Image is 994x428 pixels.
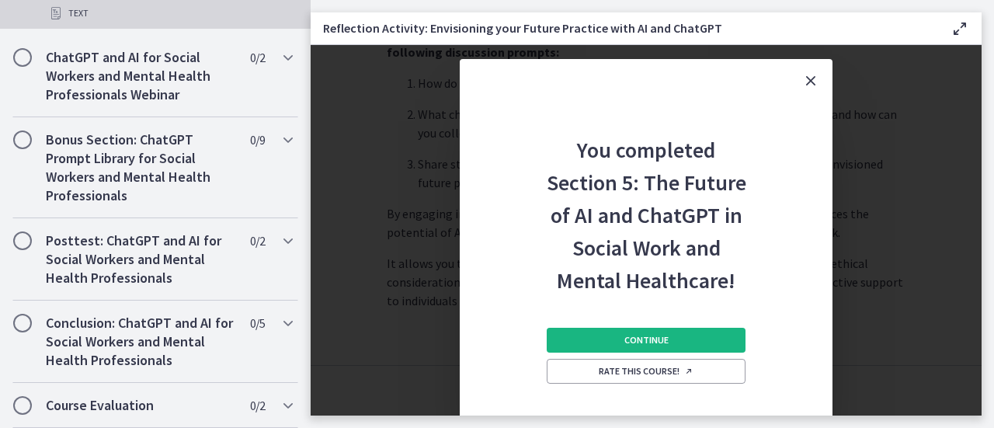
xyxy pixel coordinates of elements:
[46,314,235,370] h2: Conclusion: ChatGPT and AI for Social Workers and Mental Health Professionals
[50,4,292,23] div: Text
[684,367,693,376] i: Opens in a new window
[250,130,265,149] span: 0 / 9
[46,130,235,205] h2: Bonus Section: ChatGPT Prompt Library for Social Workers and Mental Health Professionals
[46,231,235,287] h2: Posttest: ChatGPT and AI for Social Workers and Mental Health Professionals
[789,59,832,103] button: Close
[250,396,265,415] span: 0 / 2
[599,365,693,378] span: Rate this course!
[547,359,745,384] a: Rate this course! Opens in a new window
[46,396,235,415] h2: Course Evaluation
[250,314,265,332] span: 0 / 5
[323,19,926,37] h3: Reflection Activity: Envisioning your Future Practice with AI and ChatGPT
[544,103,749,297] h2: You completed Section 5: The Future of AI and ChatGPT in Social Work and Mental Healthcare!
[46,48,235,104] h2: ChatGPT and AI for Social Workers and Mental Health Professionals Webinar
[250,231,265,250] span: 0 / 2
[547,328,745,353] button: Continue
[250,48,265,67] span: 0 / 2
[624,334,669,346] span: Continue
